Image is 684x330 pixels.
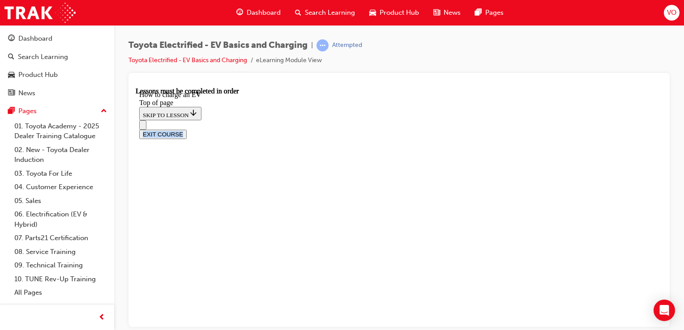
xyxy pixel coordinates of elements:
[362,4,426,22] a: car-iconProduct Hub
[11,143,111,167] a: 02. New - Toyota Dealer Induction
[11,167,111,181] a: 03. Toyota For Life
[128,40,308,51] span: Toyota Electrified - EV Basics and Charging
[654,300,675,321] div: Open Intercom Messenger
[236,7,243,18] span: guage-icon
[369,7,376,18] span: car-icon
[11,207,111,231] a: 06. Electrification (EV & Hybrid)
[8,89,15,97] span: news-icon
[8,35,15,43] span: guage-icon
[8,107,15,115] span: pages-icon
[4,103,111,119] button: Pages
[7,25,62,31] span: SKIP TO LESSON
[475,7,482,18] span: pages-icon
[256,55,322,66] li: eLearning Module View
[4,85,111,102] a: News
[667,8,676,18] span: VO
[18,70,58,80] div: Product Hub
[332,41,362,50] div: Attempted
[4,49,111,65] a: Search Learning
[247,8,281,18] span: Dashboard
[11,245,111,259] a: 08. Service Training
[8,53,14,61] span: search-icon
[11,119,111,143] a: 01. Toyota Academy - 2025 Dealer Training Catalogue
[311,40,313,51] span: |
[229,4,288,22] a: guage-iconDashboard
[288,4,362,22] a: search-iconSearch Learning
[295,7,301,18] span: search-icon
[18,88,35,98] div: News
[11,286,111,300] a: All Pages
[98,312,105,323] span: prev-icon
[128,56,247,64] a: Toyota Electrified - EV Basics and Charging
[433,7,440,18] span: news-icon
[4,42,51,52] button: EXIT COURSE
[4,29,111,103] button: DashboardSearch LearningProduct HubNews
[444,8,461,18] span: News
[316,39,329,51] span: learningRecordVerb_ATTEMPT-icon
[11,258,111,272] a: 09. Technical Training
[4,33,11,42] button: Open navigation menu
[664,5,680,21] button: VO
[4,4,523,12] div: How to charge an EV
[4,30,111,47] a: Dashboard
[18,106,37,116] div: Pages
[11,194,111,208] a: 05. Sales
[426,4,468,22] a: news-iconNews
[101,106,107,117] span: up-icon
[11,272,111,286] a: 10. TUNE Rev-Up Training
[8,71,15,79] span: car-icon
[11,180,111,194] a: 04. Customer Experience
[4,67,111,83] a: Product Hub
[4,20,66,33] button: SKIP TO LESSON
[468,4,511,22] a: pages-iconPages
[18,52,68,62] div: Search Learning
[11,231,111,245] a: 07. Parts21 Certification
[18,34,52,44] div: Dashboard
[4,3,76,23] img: Trak
[305,8,355,18] span: Search Learning
[4,12,523,20] div: Top of page
[380,8,419,18] span: Product Hub
[485,8,504,18] span: Pages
